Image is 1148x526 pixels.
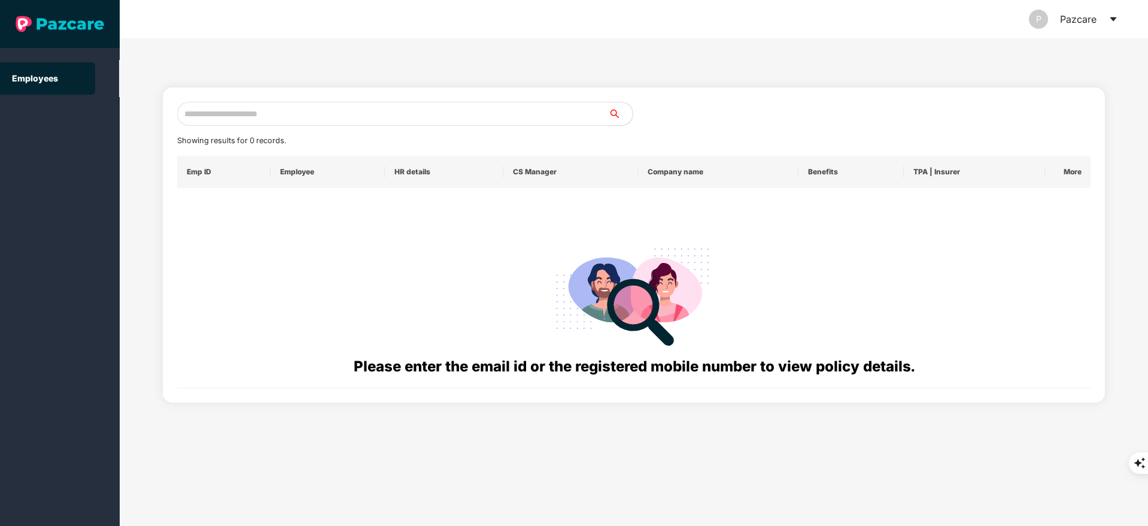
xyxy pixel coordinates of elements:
[12,73,58,83] a: Employees
[385,156,503,188] th: HR details
[548,234,720,355] img: svg+xml;base64,PHN2ZyB4bWxucz0iaHR0cDovL3d3dy53My5vcmcvMjAwMC9zdmciIHdpZHRoPSIyODgiIGhlaWdodD0iMj...
[798,156,904,188] th: Benefits
[1045,156,1091,188] th: More
[271,156,385,188] th: Employee
[177,156,271,188] th: Emp ID
[354,358,915,375] span: Please enter the email id or the registered mobile number to view policy details.
[1036,10,1041,29] span: P
[608,109,633,119] span: search
[1108,14,1118,24] span: caret-down
[904,156,1045,188] th: TPA | Insurer
[608,102,633,126] button: search
[638,156,798,188] th: Company name
[177,136,286,145] span: Showing results for 0 records.
[503,156,638,188] th: CS Manager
